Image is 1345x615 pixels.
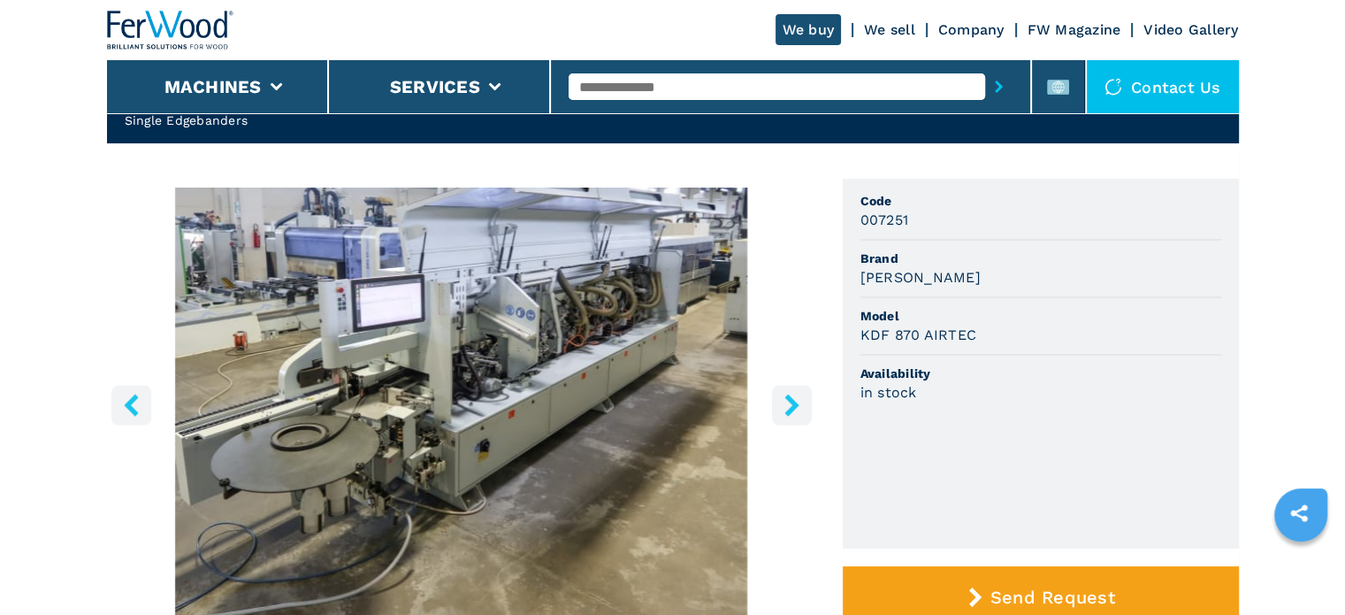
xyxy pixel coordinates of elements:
span: Brand [860,250,1221,267]
button: Machines [164,76,262,97]
a: Video Gallery [1143,21,1238,38]
button: right-button [772,385,812,425]
h3: KDF 870 AIRTEC [860,325,977,345]
h2: Single Edgebanders [125,111,428,129]
button: submit-button [985,66,1013,107]
h3: 007251 [860,210,909,230]
span: Availability [860,365,1221,382]
span: Model [860,307,1221,325]
a: We sell [864,21,915,38]
a: sharethis [1277,491,1321,535]
div: Contact us [1087,60,1239,113]
span: Send Request [990,587,1115,608]
a: We buy [776,14,842,45]
iframe: Chat [1270,535,1332,602]
button: left-button [111,385,151,425]
span: Code [860,192,1221,210]
a: Company [938,21,1005,38]
a: FW Magazine [1028,21,1121,38]
h3: in stock [860,382,917,403]
img: Contact us [1104,78,1122,96]
img: Ferwood [107,11,234,50]
button: Services [390,76,480,97]
h3: [PERSON_NAME] [860,267,981,288]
